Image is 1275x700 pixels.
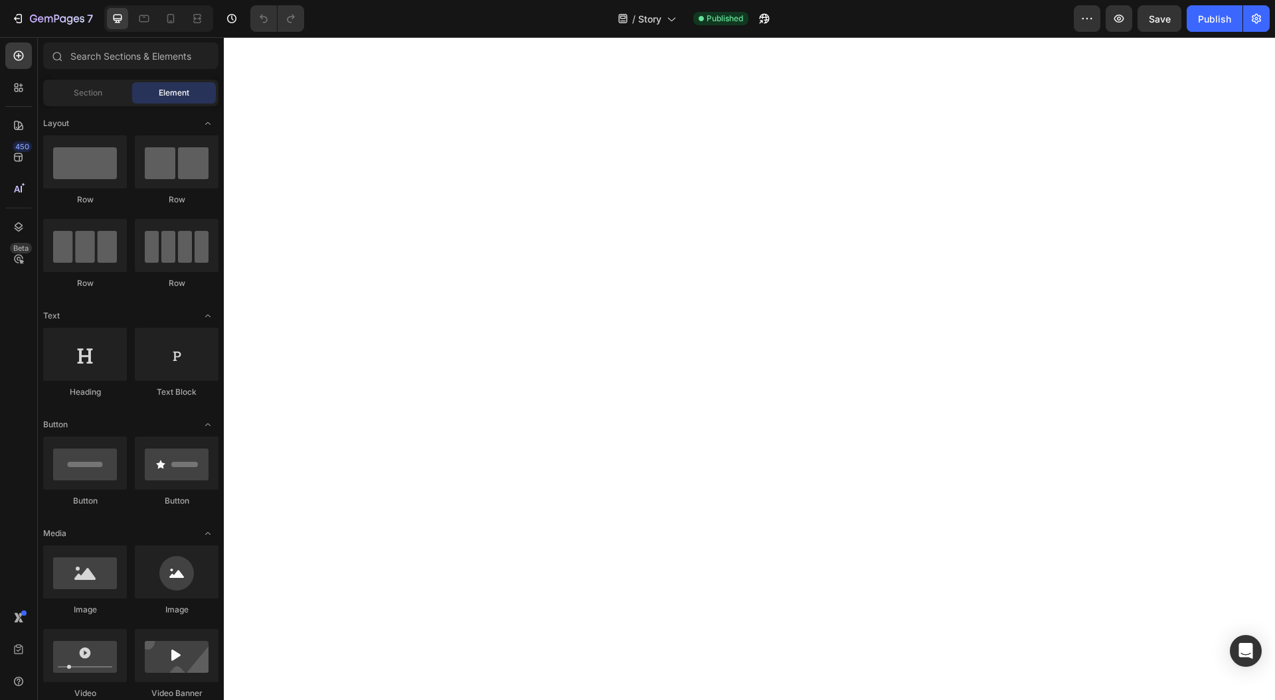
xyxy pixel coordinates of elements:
[43,277,127,289] div: Row
[632,12,636,26] span: /
[224,37,1275,700] iframe: Design area
[1230,635,1262,667] div: Open Intercom Messenger
[10,243,32,253] div: Beta
[135,495,218,507] div: Button
[197,414,218,435] span: Toggle open
[197,305,218,326] span: Toggle open
[87,11,93,27] p: 7
[43,42,218,69] input: Search Sections & Elements
[43,419,68,431] span: Button
[13,141,32,152] div: 450
[1187,5,1242,32] button: Publish
[43,687,127,699] div: Video
[43,194,127,206] div: Row
[1149,13,1171,25] span: Save
[5,5,99,32] button: 7
[135,604,218,616] div: Image
[43,604,127,616] div: Image
[159,87,189,99] span: Element
[135,194,218,206] div: Row
[74,87,102,99] span: Section
[43,310,60,322] span: Text
[43,386,127,398] div: Heading
[43,495,127,507] div: Button
[197,113,218,134] span: Toggle open
[43,117,69,129] span: Layout
[135,386,218,398] div: Text Block
[707,13,743,25] span: Published
[638,12,661,26] span: Story
[1138,5,1181,32] button: Save
[135,277,218,289] div: Row
[135,687,218,699] div: Video Banner
[197,523,218,544] span: Toggle open
[1198,12,1231,26] div: Publish
[250,5,304,32] div: Undo/Redo
[43,527,66,539] span: Media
